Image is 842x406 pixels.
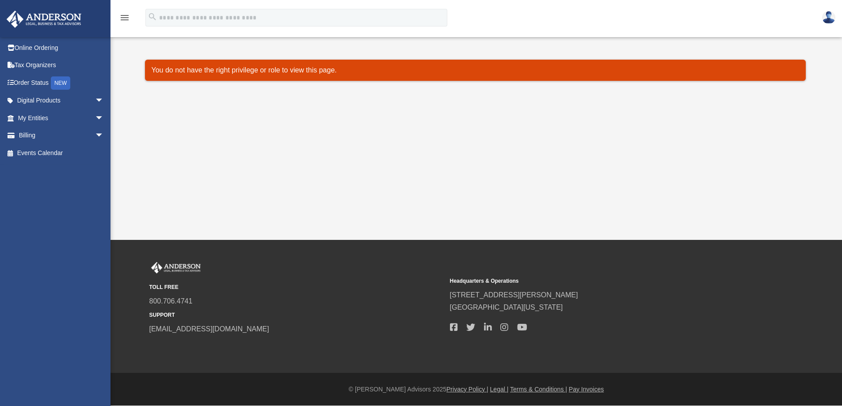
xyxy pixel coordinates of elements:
span: arrow_drop_down [95,109,113,127]
a: [STREET_ADDRESS][PERSON_NAME] [450,291,578,299]
small: SUPPORT [149,311,444,320]
i: search [148,12,157,22]
small: Headquarters & Operations [450,277,744,286]
div: NEW [51,76,70,90]
a: 800.706.4741 [149,297,193,305]
a: Privacy Policy | [446,386,488,393]
a: [EMAIL_ADDRESS][DOMAIN_NAME] [149,325,269,333]
img: Anderson Advisors Platinum Portal [149,262,202,273]
span: arrow_drop_down [95,92,113,110]
img: Anderson Advisors Platinum Portal [4,11,84,28]
span: arrow_drop_down [95,127,113,145]
a: Order StatusNEW [6,74,117,92]
a: [GEOGRAPHIC_DATA][US_STATE] [450,304,563,311]
img: User Pic [822,11,835,24]
p: You do not have the right privilege or role to view this page. [152,64,799,76]
a: Terms & Conditions | [510,386,567,393]
a: Pay Invoices [569,386,604,393]
a: Online Ordering [6,39,117,57]
a: Legal | [490,386,509,393]
a: Billingarrow_drop_down [6,127,117,144]
a: Events Calendar [6,144,117,162]
i: menu [119,12,130,23]
div: © [PERSON_NAME] Advisors 2025 [110,384,842,395]
a: My Entitiesarrow_drop_down [6,109,117,127]
a: menu [119,15,130,23]
a: Digital Productsarrow_drop_down [6,92,117,110]
small: TOLL FREE [149,283,444,292]
a: Tax Organizers [6,57,117,74]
